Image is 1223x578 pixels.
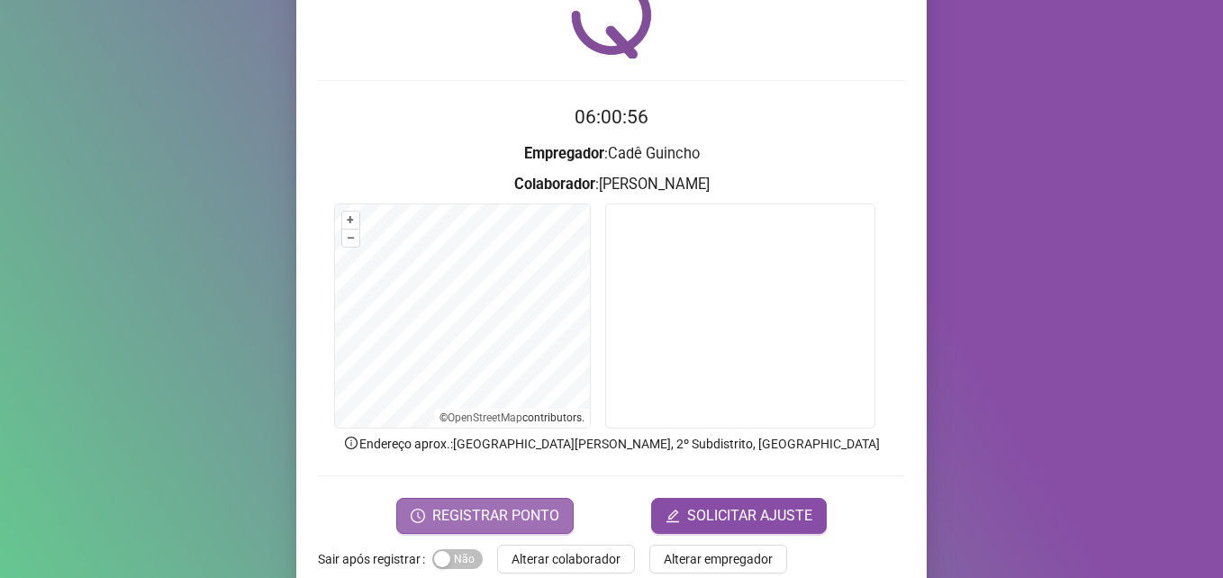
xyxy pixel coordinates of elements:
span: info-circle [343,435,359,451]
li: © contributors. [439,411,584,424]
button: Alterar empregador [649,545,787,573]
span: clock-circle [411,509,425,523]
label: Sair após registrar [318,545,432,573]
button: Alterar colaborador [497,545,635,573]
strong: Empregador [524,145,604,162]
time: 06:00:56 [575,106,648,128]
a: OpenStreetMap [448,411,522,424]
button: – [342,230,359,247]
strong: Colaborador [514,176,595,193]
span: Alterar empregador [664,549,773,569]
h3: : Cadê Guincho [318,142,905,166]
button: + [342,212,359,229]
span: SOLICITAR AJUSTE [687,505,812,527]
span: edit [666,509,680,523]
p: Endereço aprox. : [GEOGRAPHIC_DATA][PERSON_NAME], 2º Subdistrito, [GEOGRAPHIC_DATA] [318,434,905,454]
h3: : [PERSON_NAME] [318,173,905,196]
button: REGISTRAR PONTO [396,498,574,534]
span: Alterar colaborador [512,549,621,569]
button: editSOLICITAR AJUSTE [651,498,827,534]
span: REGISTRAR PONTO [432,505,559,527]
